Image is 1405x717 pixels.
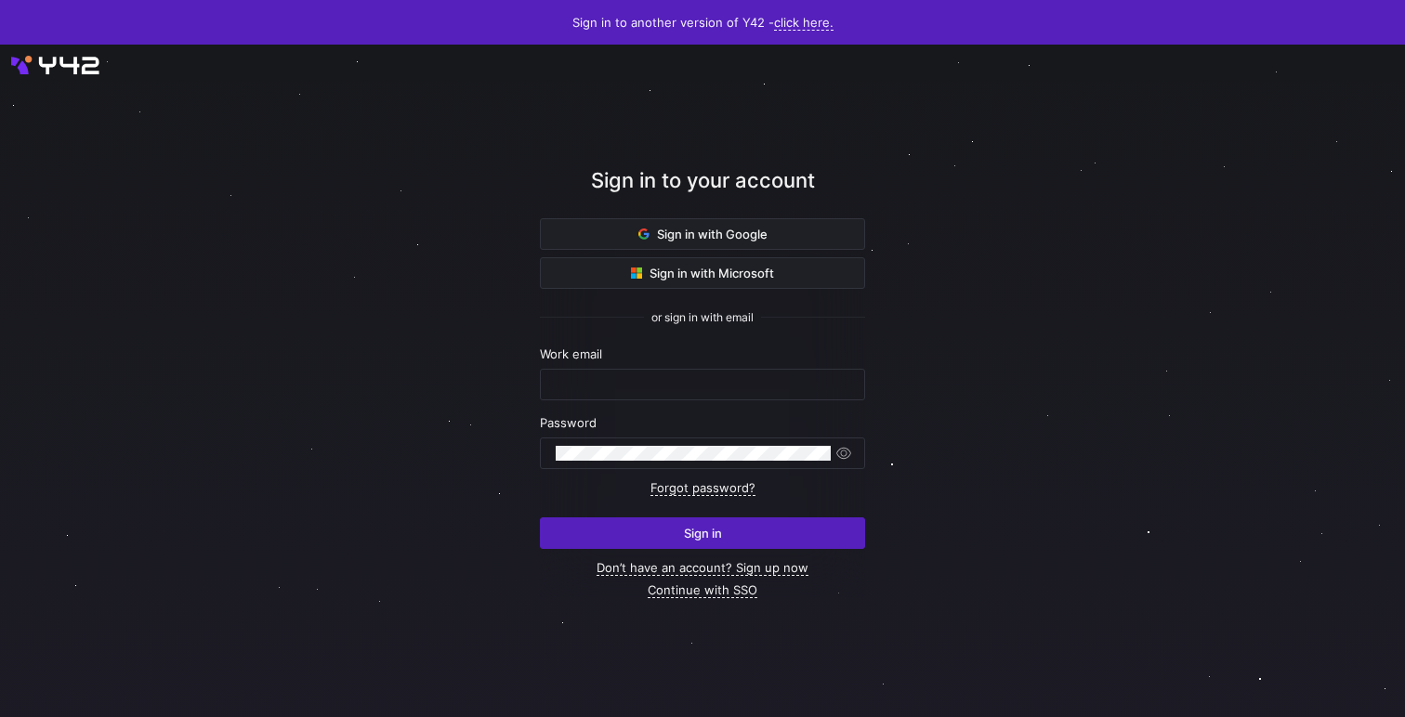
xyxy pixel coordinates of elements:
[638,227,768,241] span: Sign in with Google
[648,582,757,598] a: Continue with SSO
[631,266,774,280] span: Sign in with Microsoft
[540,165,865,218] div: Sign in to your account
[774,15,834,31] a: click here.
[540,218,865,250] button: Sign in with Google
[650,480,755,496] a: Forgot password?
[540,517,865,549] button: Sign in
[651,311,754,324] span: or sign in with email
[540,257,865,289] button: Sign in with Microsoft
[540,415,597,430] span: Password
[597,560,808,576] a: Don’t have an account? Sign up now
[684,526,722,541] span: Sign in
[540,346,602,361] span: Work email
